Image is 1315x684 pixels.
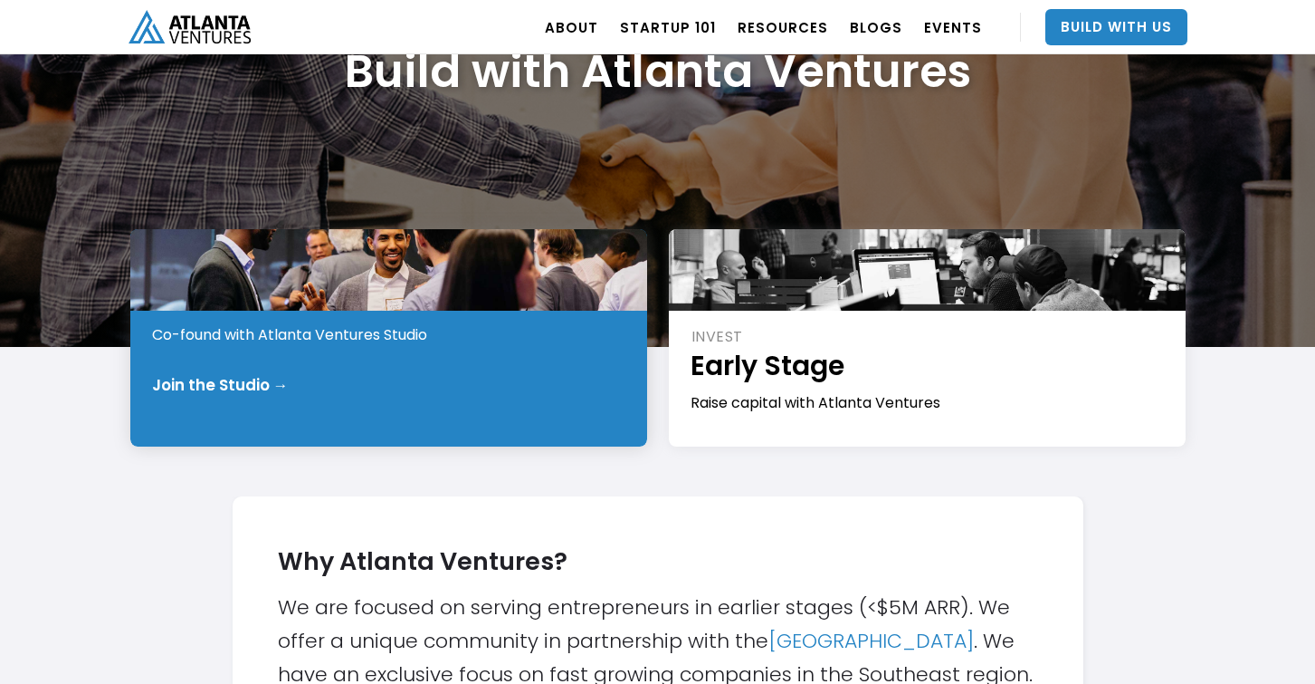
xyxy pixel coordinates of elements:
div: Co-found with Atlanta Ventures Studio [152,325,627,345]
a: BLOGS [850,2,902,53]
div: INVEST [691,327,1166,347]
div: Raise capital with Atlanta Ventures [691,393,1166,413]
a: [GEOGRAPHIC_DATA] [768,627,974,655]
a: Startup 101 [620,2,716,53]
strong: Why Atlanta Ventures? [278,544,567,578]
h1: Early Stage [691,347,1166,384]
a: EVENTS [924,2,982,53]
div: Join the Studio → [152,376,289,394]
h1: Pre-Idea [152,279,627,316]
a: Build With Us [1045,9,1187,45]
h1: Build with Atlanta Ventures [345,43,971,99]
a: RESOURCES [738,2,828,53]
a: ABOUT [545,2,598,53]
a: INVESTEarly StageRaise capital with Atlanta Ventures [669,229,1186,447]
a: STARTPre-IdeaCo-found with Atlanta Ventures StudioJoin the Studio → [130,229,647,447]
